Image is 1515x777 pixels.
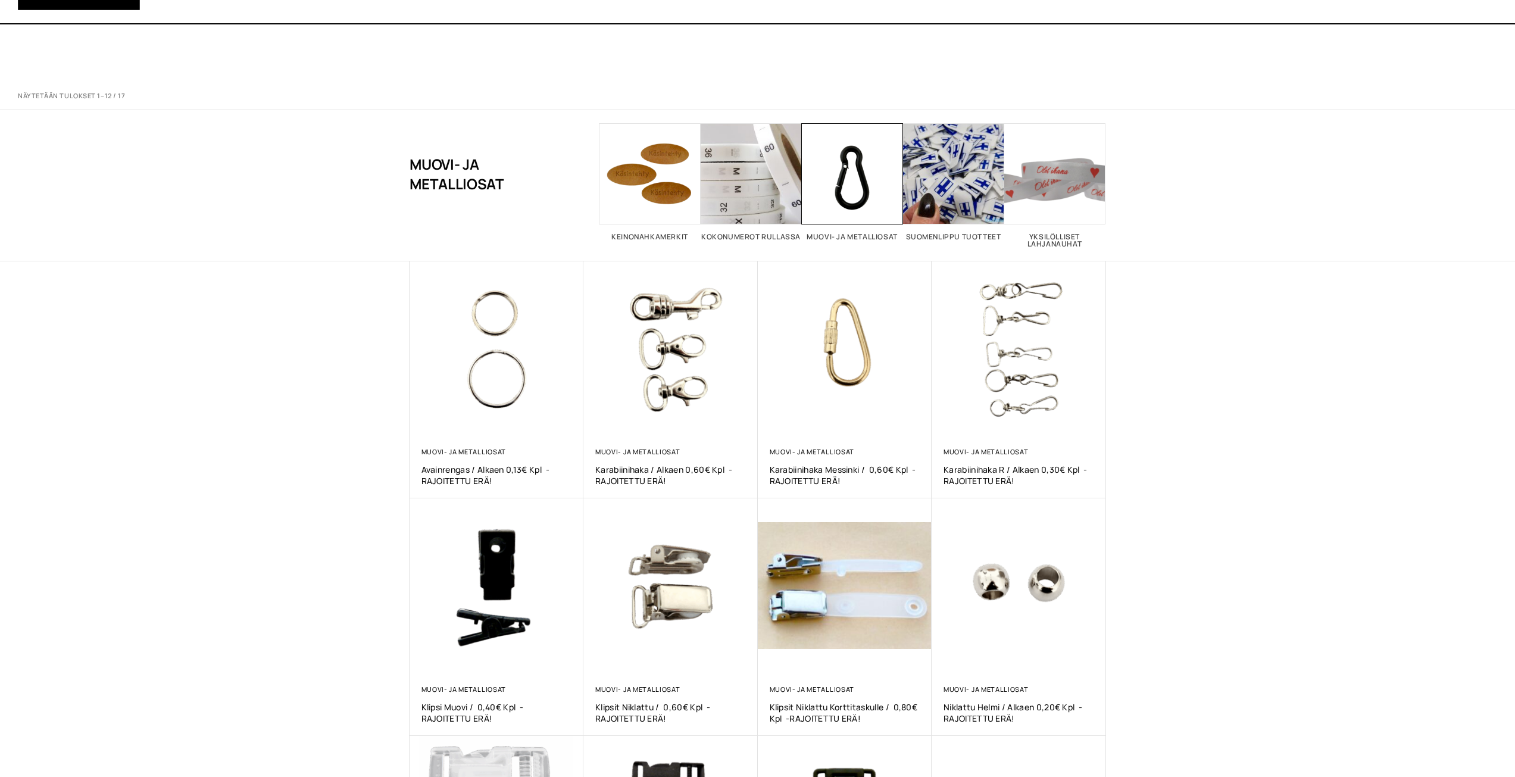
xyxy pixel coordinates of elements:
[903,123,1004,241] a: Visit product category Suomenlippu tuotteet
[903,233,1004,241] h2: Suomenlippu tuotteet
[770,464,920,486] a: Karabiinihaka messinki / 0,60€ kpl -RAJOITETTU ERÄ!
[599,123,701,241] a: Visit product category Keinonahkamerkit
[944,701,1094,724] a: Niklattu helmi / alkaen 0,20€ kpl -RAJOITETTU ERÄ!
[421,701,572,724] a: Klipsi Muovi / 0,40€ kpl -RAJOITETTU ERÄ!
[701,233,802,241] h2: Kokonumerot rullassa
[770,685,854,694] a: Muovi- ja metalliosat
[1004,233,1105,248] h2: Yksilölliset lahjanauhat
[599,233,701,241] h2: Keinonahkamerkit
[595,701,746,724] a: Klipsit Niklattu / 0,60€ kpl -RAJOITETTU ERÄ!
[410,123,540,224] h1: Muovi- ja metalliosat
[944,685,1028,694] a: Muovi- ja metalliosat
[421,464,572,486] a: Avainrengas / alkaen 0,13€ kpl -RAJOITETTU ERÄ!
[944,447,1028,456] a: Muovi- ja metalliosat
[595,685,680,694] a: Muovi- ja metalliosat
[595,447,680,456] a: Muovi- ja metalliosat
[770,447,854,456] a: Muovi- ja metalliosat
[421,447,506,456] a: Muovi- ja metalliosat
[18,92,125,101] p: Näytetään tulokset 1–12 / 17
[421,685,506,694] a: Muovi- ja metalliosat
[1004,123,1105,248] a: Visit product category Yksilölliset lahjanauhat
[944,464,1094,486] a: Karabiinihaka R / alkaen 0,30€ kpl -RAJOITETTU ERÄ!
[595,464,746,486] a: Karabiinihaka / alkaen 0,60€ kpl -RAJOITETTU ERÄ!
[770,701,920,724] a: Klipsit Niklattu korttitaskulle / 0,80€ kpl -RAJOITETTU ERÄ!
[701,123,802,241] a: Visit product category Kokonumerot rullassa
[802,233,903,241] h2: Muovi- ja metalliosat
[802,123,903,241] a: Visit product category Muovi- ja metalliosat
